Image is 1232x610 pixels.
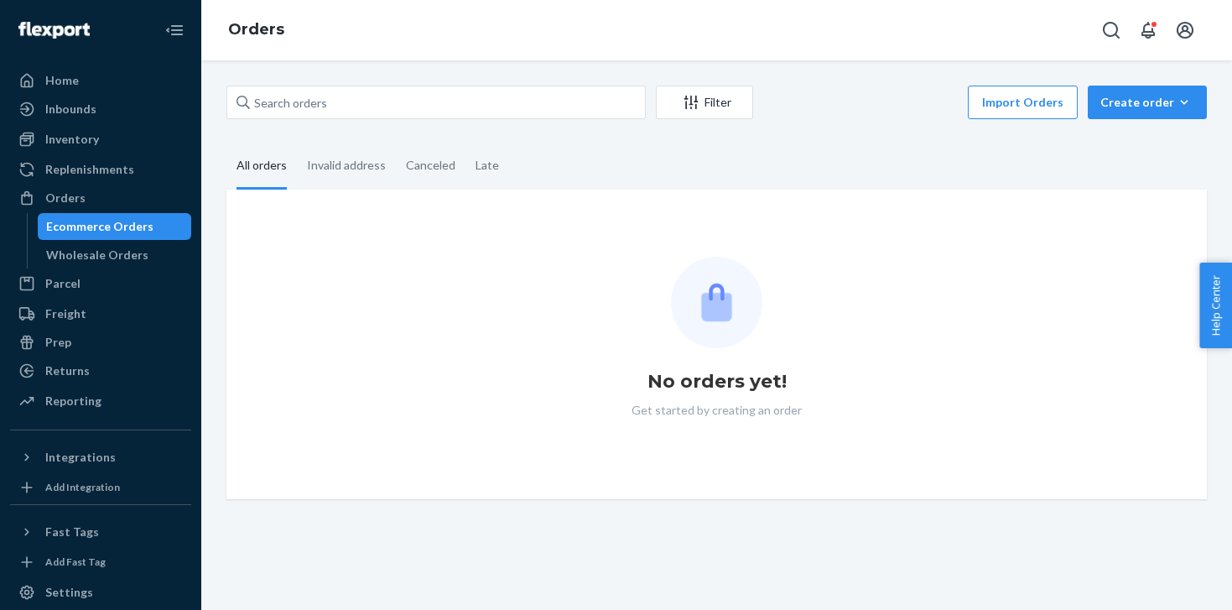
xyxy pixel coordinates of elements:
button: Integrations [10,444,191,471]
button: Import Orders [968,86,1078,119]
div: Invalid address [307,143,386,187]
ol: breadcrumbs [215,6,298,55]
a: Settings [10,579,191,606]
div: Ecommerce Orders [46,218,153,235]
img: Flexport logo [18,22,90,39]
a: Freight [10,300,191,327]
button: Fast Tags [10,519,191,545]
div: Add Integration [45,480,120,494]
a: Ecommerce Orders [38,213,192,240]
div: Integrations [45,449,116,466]
button: Open account menu [1168,13,1202,47]
a: Orders [10,185,191,211]
p: Get started by creating an order [632,402,802,419]
a: Inventory [10,126,191,153]
img: Empty list [671,257,762,348]
button: Close Navigation [158,13,191,47]
div: Reporting [45,393,101,409]
div: Create order [1100,94,1194,111]
button: Open Search Box [1094,13,1128,47]
div: Late [476,143,499,187]
div: Orders [45,190,86,206]
div: Freight [45,305,86,322]
a: Prep [10,329,191,356]
div: Replenishments [45,161,134,178]
a: Add Fast Tag [10,552,191,572]
input: Search orders [226,86,646,119]
button: Filter [656,86,753,119]
div: Prep [45,334,71,351]
button: Create order [1088,86,1207,119]
div: Settings [45,584,93,601]
div: Fast Tags [45,524,99,540]
a: Orders [228,20,284,39]
div: Inventory [45,131,99,148]
a: Inbounds [10,96,191,123]
div: Parcel [45,275,81,292]
a: Parcel [10,270,191,297]
div: Add Fast Tag [45,555,106,569]
button: Open notifications [1131,13,1165,47]
button: Help Center [1199,263,1232,348]
a: Wholesale Orders [38,242,192,269]
a: Home [10,67,191,94]
a: Replenishments [10,156,191,183]
div: Canceled [406,143,455,187]
h1: No orders yet! [647,368,787,395]
div: Returns [45,362,90,379]
a: Reporting [10,388,191,414]
a: Add Integration [10,477,191,498]
div: Wholesale Orders [46,247,148,263]
a: Returns [10,357,191,384]
div: Inbounds [45,101,96,117]
div: Filter [657,94,752,111]
div: All orders [237,143,287,190]
div: Home [45,72,79,89]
